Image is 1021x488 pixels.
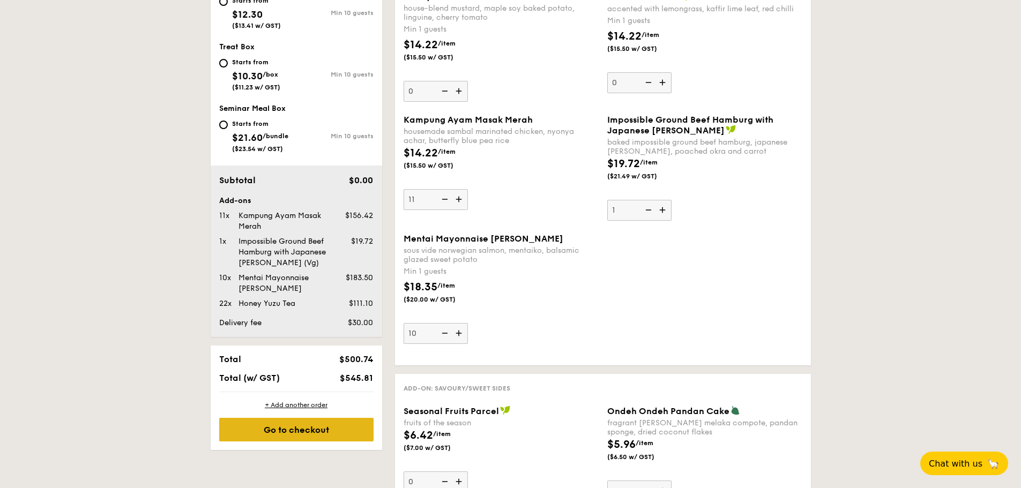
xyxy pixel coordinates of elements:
span: Seasonal Fruits Parcel [404,406,499,416]
img: icon-vegan.f8ff3823.svg [726,125,736,134]
span: ($7.00 w/ GST) [404,444,476,452]
img: icon-add.58712e84.svg [655,200,672,220]
div: 11x [215,211,234,221]
span: /item [438,148,456,155]
input: Thai Fiesta Saladaccented with lemongrass, kaffir lime leaf, red chilliMin 1 guests$14.22/item($1... [607,72,672,93]
div: Add-ons [219,196,374,206]
input: Starts from$21.60/bundle($23.54 w/ GST)Min 10 guests [219,121,228,129]
img: icon-reduce.1d2dbef1.svg [436,323,452,343]
div: Min 1 guests [404,266,599,277]
img: icon-add.58712e84.svg [452,323,468,343]
span: $19.72 [351,237,373,246]
span: /item [640,159,658,166]
input: Honey Duo Mustard Chickenhouse-blend mustard, maple soy baked potato, linguine, cherry tomatoMin ... [404,81,468,102]
div: fruits of the season [404,418,599,427]
div: Impossible Ground Beef Hamburg with Japanese [PERSON_NAME] (Vg) [234,236,332,268]
span: ($15.50 w/ GST) [607,44,680,53]
span: Add-on: Savoury/Sweet Sides [404,385,510,392]
span: $111.10 [349,299,373,308]
button: Chat with us🦙 [920,452,1008,475]
span: ($6.50 w/ GST) [607,453,680,461]
div: Kampung Ayam Masak Merah [234,211,332,232]
span: $5.96 [607,438,636,451]
span: $0.00 [349,175,373,185]
div: Min 1 guests [404,24,599,35]
span: ($11.23 w/ GST) [232,84,280,91]
div: Starts from [232,58,280,66]
div: Mentai Mayonnaise [PERSON_NAME] [234,273,332,294]
img: icon-reduce.1d2dbef1.svg [639,200,655,220]
span: $10.30 [232,70,263,82]
span: /item [433,430,451,438]
span: Impossible Ground Beef Hamburg with Japanese [PERSON_NAME] [607,115,773,136]
span: $6.42 [404,429,433,442]
span: /item [437,282,455,289]
input: Starts from$10.30/box($11.23 w/ GST)Min 10 guests [219,59,228,67]
span: $156.42 [345,211,373,220]
span: ($13.41 w/ GST) [232,22,281,29]
span: /box [263,71,278,78]
div: accented with lemongrass, kaffir lime leaf, red chilli [607,4,802,13]
div: Min 10 guests [296,71,374,78]
span: Ondeh Ondeh Pandan Cake [607,406,729,416]
span: Chat with us [929,459,982,469]
span: Mentai Mayonnaise [PERSON_NAME] [404,234,563,244]
input: Impossible Ground Beef Hamburg with Japanese [PERSON_NAME]baked impossible ground beef hamburg, j... [607,200,672,221]
span: Subtotal [219,175,256,185]
span: Delivery fee [219,318,262,327]
div: Min 10 guests [296,9,374,17]
span: $18.35 [404,281,437,294]
div: + Add another order [219,401,374,409]
span: ($23.54 w/ GST) [232,145,283,153]
span: /item [636,439,653,447]
div: baked impossible ground beef hamburg, japanese [PERSON_NAME], poached okra and carrot [607,138,802,156]
div: 10x [215,273,234,283]
img: icon-vegetarian.fe4039eb.svg [731,406,740,415]
span: $14.22 [607,30,642,43]
span: Seminar Meal Box [219,104,286,113]
span: Total [219,354,241,364]
span: 🦙 [987,457,1000,470]
span: ($15.50 w/ GST) [404,53,476,62]
span: ($21.49 w/ GST) [607,172,680,181]
span: $500.74 [339,354,373,364]
span: $14.22 [404,39,438,51]
span: Kampung Ayam Masak Merah [404,115,533,125]
span: $12.30 [232,9,263,20]
span: /bundle [263,132,288,140]
span: ($20.00 w/ GST) [404,295,476,304]
span: /item [642,31,659,39]
img: icon-add.58712e84.svg [452,189,468,209]
div: 22x [215,298,234,309]
div: Starts from [232,119,288,128]
input: Mentai Mayonnaise [PERSON_NAME]sous vide norwegian salmon, mentaiko, balsamic glazed sweet potato... [404,323,468,344]
img: icon-reduce.1d2dbef1.svg [639,72,655,93]
img: icon-add.58712e84.svg [452,81,468,101]
div: house-blend mustard, maple soy baked potato, linguine, cherry tomato [404,4,599,22]
div: 1x [215,236,234,247]
span: /item [438,40,456,47]
div: Min 1 guests [607,16,802,26]
span: $21.60 [232,132,263,144]
input: Kampung Ayam Masak Merahhousemade sambal marinated chicken, nyonya achar, butterfly blue pea rice... [404,189,468,210]
div: sous vide norwegian salmon, mentaiko, balsamic glazed sweet potato [404,246,599,264]
div: housemade sambal marinated chicken, nyonya achar, butterfly blue pea rice [404,127,599,145]
span: $545.81 [340,373,373,383]
div: Go to checkout [219,418,374,441]
img: icon-reduce.1d2dbef1.svg [436,189,452,209]
span: $183.50 [346,273,373,282]
span: ($15.50 w/ GST) [404,161,476,170]
div: fragrant [PERSON_NAME] melaka compote, pandan sponge, dried coconut flakes [607,418,802,437]
img: icon-vegan.f8ff3823.svg [500,406,511,415]
img: icon-add.58712e84.svg [655,72,672,93]
img: icon-reduce.1d2dbef1.svg [436,81,452,101]
span: $30.00 [348,318,373,327]
span: $14.22 [404,147,438,160]
div: Min 10 guests [296,132,374,140]
span: Total (w/ GST) [219,373,280,383]
span: Treat Box [219,42,255,51]
div: Honey Yuzu Tea [234,298,332,309]
span: $19.72 [607,157,640,170]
